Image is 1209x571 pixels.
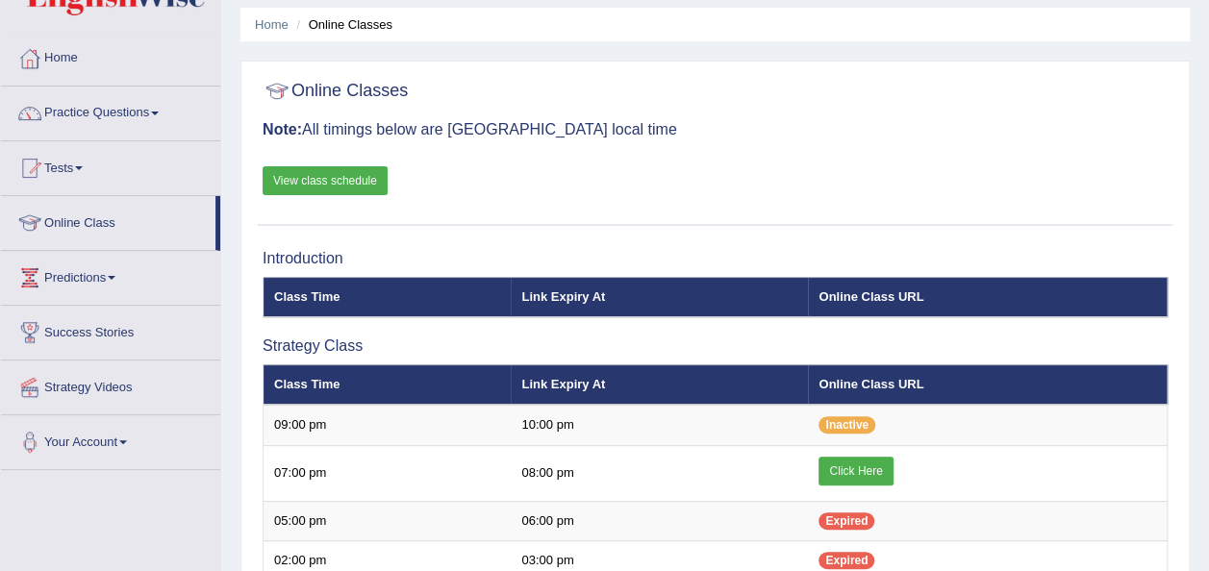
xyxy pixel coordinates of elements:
[263,337,1168,355] h3: Strategy Class
[263,250,1168,267] h3: Introduction
[264,364,512,405] th: Class Time
[1,196,215,244] a: Online Class
[263,166,388,195] a: View class schedule
[264,445,512,501] td: 07:00 pm
[1,141,220,189] a: Tests
[264,501,512,541] td: 05:00 pm
[819,416,875,434] span: Inactive
[808,277,1167,317] th: Online Class URL
[511,445,808,501] td: 08:00 pm
[1,360,220,409] a: Strategy Videos
[264,405,512,445] td: 09:00 pm
[263,121,302,137] b: Note:
[1,87,220,135] a: Practice Questions
[1,251,220,299] a: Predictions
[291,15,392,34] li: Online Classes
[819,512,874,530] span: Expired
[808,364,1167,405] th: Online Class URL
[511,405,808,445] td: 10:00 pm
[819,457,893,485] a: Click Here
[263,121,1168,138] h3: All timings below are [GEOGRAPHIC_DATA] local time
[819,552,874,569] span: Expired
[264,277,512,317] th: Class Time
[255,17,289,32] a: Home
[1,32,220,80] a: Home
[511,501,808,541] td: 06:00 pm
[263,77,408,106] h2: Online Classes
[511,364,808,405] th: Link Expiry At
[1,306,220,354] a: Success Stories
[1,415,220,463] a: Your Account
[511,277,808,317] th: Link Expiry At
